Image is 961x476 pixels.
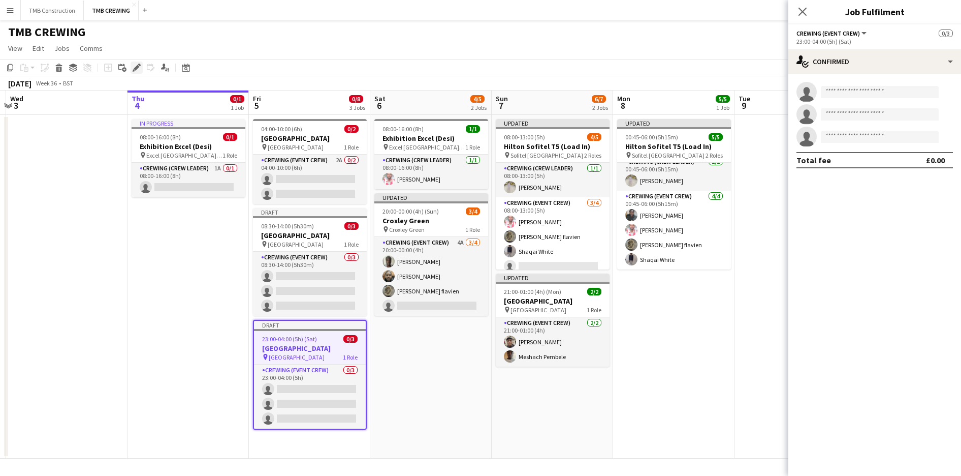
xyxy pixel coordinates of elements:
app-job-card: Updated21:00-01:00 (4h) (Mon)2/2[GEOGRAPHIC_DATA] [GEOGRAPHIC_DATA]1 RoleCrewing (Event Crew)2/22... [496,274,610,367]
span: Fri [253,94,261,103]
h3: Hilton Sofitel T5 (Load In) [617,142,731,151]
app-card-role: Crewing (Event Crew)0/323:00-04:00 (5h) [254,365,366,429]
app-card-role: Crewing (Event Crew)4/400:45-06:00 (5h15m)[PERSON_NAME][PERSON_NAME][PERSON_NAME] flavienShaqai W... [617,191,731,270]
span: Wed [10,94,23,103]
button: Crewing (Event Crew) [796,29,868,37]
span: 4 [130,100,144,111]
span: 0/3 [344,222,359,230]
h3: [GEOGRAPHIC_DATA] [254,344,366,353]
span: 20:00-00:00 (4h) (Sun) [382,207,439,215]
h3: [GEOGRAPHIC_DATA] [253,231,367,240]
app-job-card: Updated20:00-00:00 (4h) (Sun)3/4Croxley Green Croxley Green1 RoleCrewing (Event Crew)4A3/420:00-0... [374,193,488,316]
span: 08:00-13:00 (5h) [504,133,545,141]
span: View [8,44,22,53]
div: 2 Jobs [592,104,608,111]
h3: Croxley Green [374,216,488,225]
app-job-card: Updated08:00-13:00 (5h)4/5Hilton Sofitel T5 (Load In) Sofitel [GEOGRAPHIC_DATA]2 RolesCrewing (Cr... [496,119,610,270]
div: £0.00 [926,155,945,165]
span: Thu [132,94,144,103]
span: 23:00-04:00 (5h) (Sat) [262,335,317,343]
span: Sofitel [GEOGRAPHIC_DATA] [632,152,704,159]
div: Draft23:00-04:00 (5h) (Sat)0/3[GEOGRAPHIC_DATA] [GEOGRAPHIC_DATA]1 RoleCrewing (Event Crew)0/323:... [253,320,367,430]
span: Sun [496,94,508,103]
span: 1 Role [222,152,237,159]
span: 21:00-01:00 (4h) (Mon) [504,288,561,295]
app-card-role: Crewing (Crew Leader)1/100:45-06:00 (5h15m)[PERSON_NAME] [617,156,731,191]
span: Excel [GEOGRAPHIC_DATA] ( [GEOGRAPHIC_DATA]) [146,152,222,159]
span: Comms [80,44,103,53]
span: 2 Roles [584,152,601,159]
span: 8 [616,100,630,111]
span: 00:45-06:00 (5h15m) [625,133,678,141]
div: 1 Job [716,104,729,111]
div: Draft08:30-14:00 (5h30m)0/3[GEOGRAPHIC_DATA] [GEOGRAPHIC_DATA]1 RoleCrewing (Event Crew)0/308:30-... [253,208,367,316]
div: Confirmed [788,49,961,74]
span: 1 Role [344,143,359,151]
h3: Job Fulfilment [788,5,961,18]
span: 0/1 [230,95,244,103]
app-job-card: 04:00-10:00 (6h)0/2[GEOGRAPHIC_DATA] [GEOGRAPHIC_DATA]1 RoleCrewing (Event Crew)2A0/204:00-10:00 ... [253,119,367,204]
div: Updated [496,119,610,127]
span: 4/5 [470,95,485,103]
span: 0/1 [223,133,237,141]
div: In progress08:00-16:00 (8h)0/1Exhibition Excel (Desi) Excel [GEOGRAPHIC_DATA] ( [GEOGRAPHIC_DATA]... [132,119,245,197]
span: 3 [9,100,23,111]
app-card-role: Crewing (Crew Leader)1/108:00-13:00 (5h)[PERSON_NAME] [496,163,610,197]
span: 1 Role [343,353,358,361]
a: Jobs [50,42,74,55]
span: Week 36 [34,79,59,87]
span: 1 Role [465,143,480,151]
app-job-card: 08:00-16:00 (8h)1/1Exhibition Excel (Desi) Excel [GEOGRAPHIC_DATA] ( [GEOGRAPHIC_DATA])1 RoleCrew... [374,119,488,189]
div: Updated [496,274,610,282]
div: Updated00:45-06:00 (5h15m)5/5Hilton Sofitel T5 (Load In) Sofitel [GEOGRAPHIC_DATA]2 RolesCrewing ... [617,119,731,270]
span: [GEOGRAPHIC_DATA] [510,306,566,314]
span: Mon [617,94,630,103]
span: 0/3 [343,335,358,343]
span: 1 Role [465,226,480,233]
a: View [4,42,26,55]
h3: Hilton Sofitel T5 (Load In) [496,142,610,151]
span: [GEOGRAPHIC_DATA] [268,143,324,151]
span: Sat [374,94,386,103]
div: 2 Jobs [471,104,487,111]
span: 1 Role [587,306,601,314]
app-card-role: Crewing (Event Crew)2A0/204:00-10:00 (6h) [253,155,367,204]
h3: [GEOGRAPHIC_DATA] [253,134,367,143]
span: 2 Roles [706,152,723,159]
span: 0/8 [349,95,363,103]
div: [DATE] [8,78,31,88]
span: 7 [494,100,508,111]
app-card-role: Crewing (Event Crew)2/221:00-01:00 (4h)[PERSON_NAME]Meshach Pembele [496,317,610,367]
span: [GEOGRAPHIC_DATA] [268,241,324,248]
span: 5/5 [716,95,730,103]
app-card-role: Crewing (Event Crew)4A3/420:00-00:00 (4h)[PERSON_NAME][PERSON_NAME][PERSON_NAME] flavien [374,237,488,316]
span: 5/5 [709,133,723,141]
span: Jobs [54,44,70,53]
span: Sofitel [GEOGRAPHIC_DATA] [510,152,583,159]
app-card-role: Crewing (Event Crew)3/408:00-13:00 (5h)[PERSON_NAME][PERSON_NAME] flavienShaqai White [496,197,610,276]
span: 6 [373,100,386,111]
span: 2/2 [587,288,601,295]
h3: Exhibition Excel (Desi) [374,134,488,143]
app-card-role: Crewing (Event Crew)0/308:30-14:00 (5h30m) [253,252,367,316]
span: 5 [251,100,261,111]
span: 1/1 [466,125,480,133]
span: [GEOGRAPHIC_DATA] [269,353,325,361]
span: 08:00-16:00 (8h) [382,125,424,133]
a: Comms [76,42,107,55]
h1: TMB CREWING [8,24,85,40]
span: 0/3 [939,29,953,37]
div: Total fee [796,155,831,165]
div: 23:00-04:00 (5h) (Sat) [796,38,953,45]
span: 08:00-16:00 (8h) [140,133,181,141]
h3: Exhibition Excel (Desi) [132,142,245,151]
div: Draft [253,208,367,216]
h3: [GEOGRAPHIC_DATA] [496,296,610,306]
div: Updated [617,119,731,127]
span: 04:00-10:00 (6h) [261,125,302,133]
app-card-role: Crewing (Crew Leader)1A0/108:00-16:00 (8h) [132,163,245,197]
